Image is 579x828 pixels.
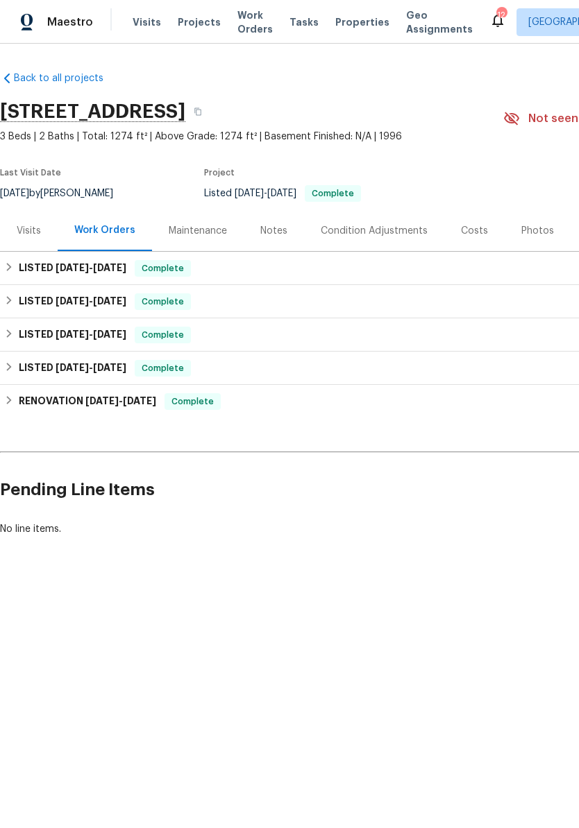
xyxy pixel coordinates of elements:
[204,169,235,177] span: Project
[204,189,361,198] span: Listed
[74,223,135,237] div: Work Orders
[56,296,126,306] span: -
[169,224,227,238] div: Maintenance
[335,15,389,29] span: Properties
[56,363,89,372] span: [DATE]
[19,293,126,310] h6: LISTED
[178,15,221,29] span: Projects
[56,263,126,273] span: -
[56,296,89,306] span: [DATE]
[235,189,296,198] span: -
[19,393,156,410] h6: RENOVATION
[321,224,428,238] div: Condition Adjustments
[406,8,473,36] span: Geo Assignments
[93,263,126,273] span: [DATE]
[19,360,126,377] h6: LISTED
[93,296,126,306] span: [DATE]
[56,329,89,339] span: [DATE]
[185,99,210,124] button: Copy Address
[85,396,119,406] span: [DATE]
[136,295,190,309] span: Complete
[136,261,190,275] span: Complete
[237,8,273,36] span: Work Orders
[306,189,360,198] span: Complete
[123,396,156,406] span: [DATE]
[235,189,264,198] span: [DATE]
[496,8,506,22] div: 12
[56,329,126,339] span: -
[461,224,488,238] div: Costs
[85,396,156,406] span: -
[93,329,126,339] span: [DATE]
[289,17,319,27] span: Tasks
[260,224,287,238] div: Notes
[133,15,161,29] span: Visits
[56,363,126,372] span: -
[136,328,190,342] span: Complete
[166,395,219,408] span: Complete
[19,260,126,277] h6: LISTED
[19,327,126,343] h6: LISTED
[267,189,296,198] span: [DATE]
[136,361,190,375] span: Complete
[93,363,126,372] span: [DATE]
[47,15,93,29] span: Maestro
[56,263,89,273] span: [DATE]
[17,224,41,238] div: Visits
[521,224,554,238] div: Photos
